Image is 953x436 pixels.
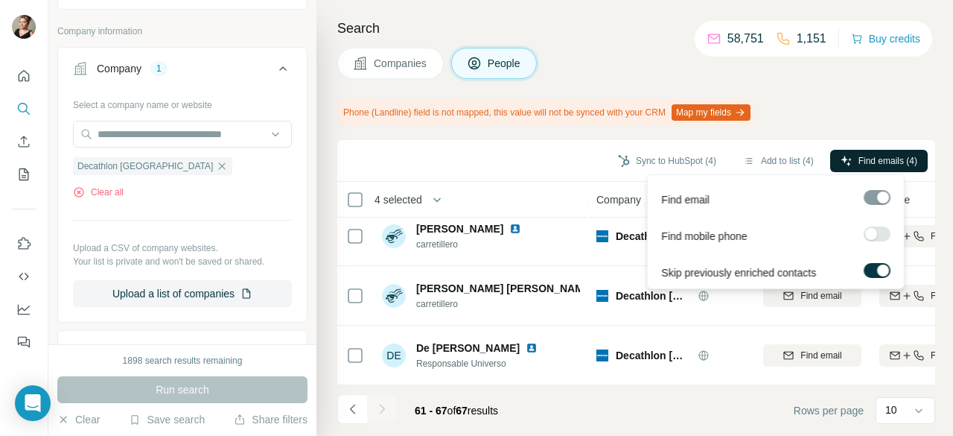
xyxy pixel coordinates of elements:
button: Share filters [234,412,307,427]
span: carretillero [416,238,539,251]
span: Rows per page [794,403,864,418]
p: Upload a CSV of company websites. [73,241,292,255]
span: Decathlon [GEOGRAPHIC_DATA] [616,288,690,303]
button: Company1 [58,51,307,92]
button: Sync to HubSpot (4) [608,150,727,172]
span: 61 - 67 [415,405,447,417]
button: Map my fields [672,104,750,121]
button: Add to list (4) [733,150,824,172]
p: 58,751 [727,30,764,48]
div: Select a company name or website [73,92,292,112]
div: DE [382,344,406,367]
img: Avatar [382,284,406,308]
button: Enrich CSV [12,128,36,155]
p: Company information [57,25,307,38]
button: Clear all [73,186,124,199]
span: People [488,56,522,71]
img: LinkedIn logo [509,223,521,235]
span: Find mobile phone [661,229,747,244]
button: Buy credits [851,28,920,49]
div: Open Intercom Messenger [15,385,51,421]
img: LinkedIn logo [526,342,538,354]
button: Clear [57,412,100,427]
button: Save search [129,412,205,427]
img: Avatar [12,15,36,39]
span: Decathlon [GEOGRAPHIC_DATA] [616,348,690,363]
span: of [447,405,456,417]
button: Find email [763,285,861,307]
button: My lists [12,161,36,188]
h4: Search [337,18,935,39]
img: Logo of Decathlon España [596,290,608,302]
span: 4 selected [374,192,422,207]
div: 1898 search results remaining [123,354,243,367]
span: Decathlon [GEOGRAPHIC_DATA] [616,229,690,244]
img: Logo of Decathlon España [596,350,608,361]
button: Search [12,95,36,122]
p: 1,151 [797,30,826,48]
span: Find emails (4) [858,154,917,168]
span: Find email [661,192,710,207]
div: 1 [150,62,168,75]
p: Your list is private and won't be saved or shared. [73,255,292,268]
div: Company [97,61,141,76]
span: [PERSON_NAME] [PERSON_NAME] [416,281,594,296]
button: Find email [763,344,861,367]
span: Skip previously enriched contacts [661,265,816,280]
button: Use Surfe API [12,263,36,290]
button: Find emails (4) [830,150,928,172]
span: De [PERSON_NAME] [416,341,520,356]
button: Feedback [12,329,36,356]
button: Dashboard [12,296,36,323]
p: 10 [885,402,897,417]
button: Upload a list of companies [73,280,292,307]
button: Industry [58,334,307,370]
img: Avatar [382,224,406,248]
span: Company [596,192,641,207]
span: carretillero [416,297,580,311]
button: Quick start [12,63,36,89]
span: [PERSON_NAME] [416,221,503,236]
span: Responsable Universo [416,357,555,370]
span: results [415,405,498,417]
span: Find email [800,289,841,303]
span: 67 [456,405,468,417]
div: Phone (Landline) field is not mapped, this value will not be synced with your CRM [337,100,753,125]
span: Decathlon [GEOGRAPHIC_DATA] [77,159,213,173]
span: Find email [800,349,841,362]
img: Logo of Decathlon España [596,230,608,242]
button: Use Surfe on LinkedIn [12,230,36,257]
button: Navigate to previous page [337,394,367,424]
span: Companies [374,56,428,71]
